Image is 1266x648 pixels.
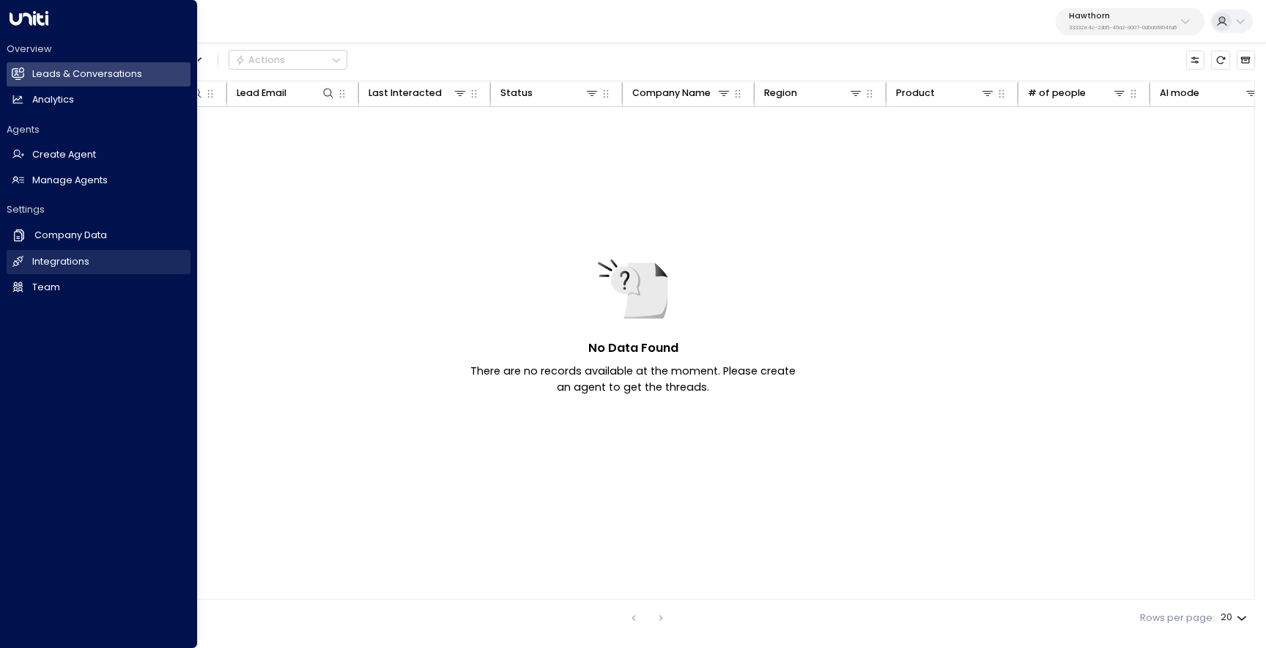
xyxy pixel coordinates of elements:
[237,85,336,101] div: Lead Email
[1221,608,1250,627] div: 20
[896,85,935,101] div: Product
[32,93,74,107] h2: Analytics
[1211,51,1229,69] span: Refresh
[1069,25,1177,31] p: 33332e4c-23b5-45a2-9007-0d0a9f804fa6
[632,85,711,101] div: Company Name
[764,85,797,101] div: Region
[7,123,190,136] h2: Agents
[1186,51,1204,69] button: Customize
[235,54,286,66] div: Actions
[1056,8,1204,35] button: Hawthorn33332e4c-23b5-45a2-9007-0d0a9f804fa6
[1237,51,1255,69] button: Archived Leads
[1160,85,1259,101] div: AI mode
[1028,85,1128,101] div: # of people
[7,223,190,248] a: Company Data
[7,143,190,167] a: Create Agent
[34,229,107,243] h2: Company Data
[1160,85,1199,101] div: AI mode
[7,43,190,56] h2: Overview
[229,50,347,70] div: Button group with a nested menu
[1028,85,1086,101] div: # of people
[468,364,798,395] p: There are no records available at the moment. Please create an agent to get the threads.
[1140,611,1215,625] label: Rows per page:
[624,609,670,627] nav: pagination navigation
[7,169,190,193] a: Manage Agents
[500,85,533,101] div: Status
[7,203,190,216] h2: Settings
[896,85,996,101] div: Product
[588,339,678,357] h5: No Data Found
[32,148,96,162] h2: Create Agent
[32,255,89,269] h2: Integrations
[764,85,864,101] div: Region
[7,62,190,86] a: Leads & Conversations
[32,67,142,81] h2: Leads & Conversations
[7,88,190,112] a: Analytics
[369,85,468,101] div: Last Interacted
[632,85,732,101] div: Company Name
[500,85,600,101] div: Status
[229,50,347,70] button: Actions
[7,250,190,274] a: Integrations
[32,174,108,188] h2: Manage Agents
[1069,12,1177,21] p: Hawthorn
[7,276,190,300] a: Team
[32,281,60,295] h2: Team
[369,85,442,101] div: Last Interacted
[237,85,286,101] div: Lead Email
